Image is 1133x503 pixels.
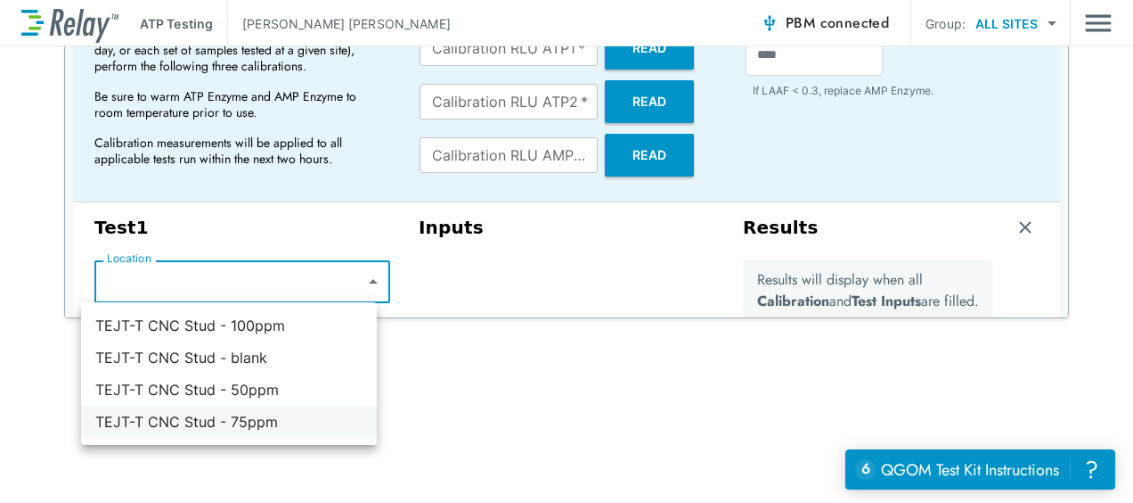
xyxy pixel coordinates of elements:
[81,374,377,406] li: TEJT-T CNC Stud - 50ppm
[81,309,377,342] li: TEJT-T CNC Stud - 100ppm
[81,406,377,438] li: TEJT-T CNC Stud - 75ppm
[845,449,1115,490] iframe: Resource center
[81,342,377,374] li: TEJT-T CNC Stud - blank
